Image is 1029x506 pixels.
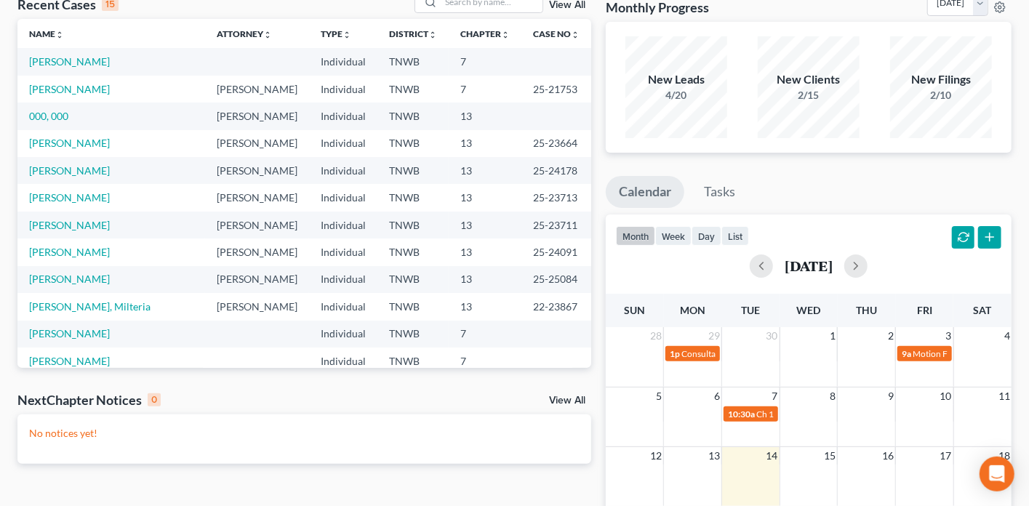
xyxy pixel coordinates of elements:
span: Fri [917,304,932,316]
td: TNWB [377,266,449,293]
td: [PERSON_NAME] [205,130,309,157]
td: TNWB [377,130,449,157]
button: month [616,226,655,246]
td: 7 [449,76,521,103]
div: 0 [148,393,161,406]
td: TNWB [377,348,449,374]
button: day [692,226,721,246]
button: list [721,226,749,246]
td: [PERSON_NAME] [205,293,309,320]
td: Individual [309,130,377,157]
div: Open Intercom Messenger [980,457,1014,491]
td: 25-24178 [521,157,591,184]
a: Nameunfold_more [29,28,64,39]
a: [PERSON_NAME] [29,191,110,204]
td: TNWB [377,76,449,103]
span: 17 [939,447,953,465]
a: [PERSON_NAME] [29,137,110,149]
span: 12 [649,447,663,465]
span: Mon [680,304,705,316]
span: Ch 13 Consultation w/[PERSON_NAME] [756,409,909,419]
span: Tue [741,304,760,316]
span: 15 [822,447,837,465]
a: [PERSON_NAME] [29,164,110,177]
td: TNWB [377,157,449,184]
a: [PERSON_NAME], Milteria [29,300,151,313]
span: 3 [945,327,953,345]
a: [PERSON_NAME] [29,83,110,95]
td: 13 [449,184,521,211]
a: Chapterunfold_more [460,28,510,39]
td: Individual [309,103,377,129]
td: 25-25084 [521,266,591,293]
td: 13 [449,130,521,157]
a: 000, 000 [29,110,68,122]
i: unfold_more [263,31,272,39]
span: 1 [828,327,837,345]
a: Districtunfold_more [389,28,437,39]
td: [PERSON_NAME] [205,238,309,265]
span: 5 [654,387,663,405]
i: unfold_more [428,31,437,39]
td: [PERSON_NAME] [205,212,309,238]
td: TNWB [377,184,449,211]
div: New Clients [758,71,860,88]
span: 16 [881,447,895,465]
span: 8 [828,387,837,405]
span: Consultation w/[PERSON_NAME] - Emergency 13 [681,348,870,359]
td: 25-23711 [521,212,591,238]
a: [PERSON_NAME] [29,273,110,285]
td: Individual [309,184,377,211]
a: Calendar [606,176,684,208]
h2: [DATE] [785,258,833,273]
span: 9 [886,387,895,405]
td: TNWB [377,48,449,75]
a: Case Nounfold_more [533,28,580,39]
span: 2 [886,327,895,345]
span: 1p [670,348,680,359]
td: Individual [309,48,377,75]
td: Individual [309,212,377,238]
span: 11 [997,387,1012,405]
span: 6 [713,387,721,405]
td: [PERSON_NAME] [205,76,309,103]
div: New Filings [890,71,992,88]
p: No notices yet! [29,426,580,441]
a: [PERSON_NAME] [29,327,110,340]
span: 28 [649,327,663,345]
div: New Leads [625,71,727,88]
span: Sat [974,304,992,316]
td: TNWB [377,321,449,348]
td: 7 [449,348,521,374]
a: [PERSON_NAME] [29,355,110,367]
i: unfold_more [343,31,351,39]
span: 4 [1003,327,1012,345]
div: NextChapter Notices [17,391,161,409]
a: Tasks [691,176,748,208]
span: Thu [856,304,877,316]
td: Individual [309,293,377,320]
td: [PERSON_NAME] [205,266,309,293]
span: 10 [939,387,953,405]
td: 25-23664 [521,130,591,157]
td: 13 [449,266,521,293]
div: 4/20 [625,88,727,103]
td: 25-23713 [521,184,591,211]
td: Individual [309,76,377,103]
a: [PERSON_NAME] [29,246,110,258]
a: Attorneyunfold_more [217,28,272,39]
span: 9a [902,348,911,359]
span: 18 [997,447,1012,465]
a: View All [549,395,585,406]
td: Individual [309,266,377,293]
td: 22-23867 [521,293,591,320]
td: 25-21753 [521,76,591,103]
td: TNWB [377,212,449,238]
td: [PERSON_NAME] [205,103,309,129]
a: Typeunfold_more [321,28,351,39]
td: [PERSON_NAME] [205,184,309,211]
td: 7 [449,48,521,75]
td: TNWB [377,293,449,320]
td: TNWB [377,238,449,265]
div: 2/10 [890,88,992,103]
